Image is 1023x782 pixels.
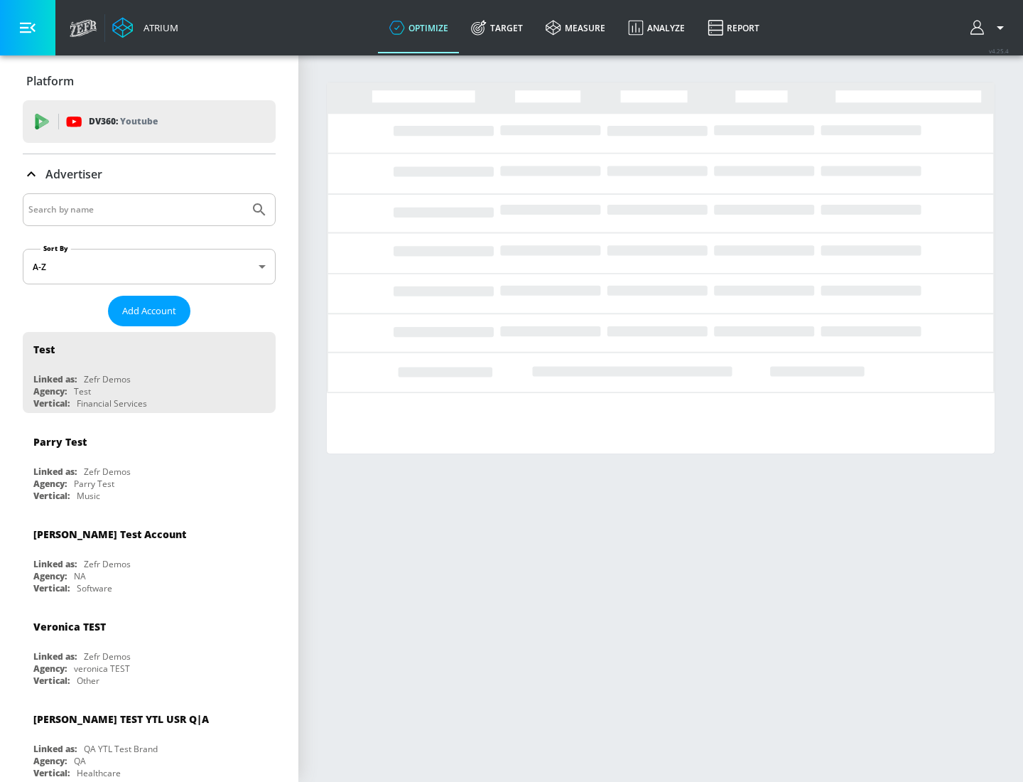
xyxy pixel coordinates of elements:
[33,466,77,478] div: Linked as:
[33,650,77,663] div: Linked as:
[33,558,77,570] div: Linked as:
[33,712,209,726] div: [PERSON_NAME] TEST YTL USR Q|A
[28,200,244,219] input: Search by name
[23,332,276,413] div: TestLinked as:Zefr DemosAgency:TestVertical:Financial Services
[74,755,86,767] div: QA
[23,609,276,690] div: Veronica TESTLinked as:Zefr DemosAgency:veronica TESTVertical:Other
[33,767,70,779] div: Vertical:
[33,385,67,397] div: Agency:
[77,767,121,779] div: Healthcare
[108,296,190,326] button: Add Account
[378,2,460,53] a: optimize
[77,397,147,409] div: Financial Services
[23,61,276,101] div: Platform
[23,249,276,284] div: A-Z
[33,478,67,490] div: Agency:
[33,373,77,385] div: Linked as:
[534,2,617,53] a: measure
[74,385,91,397] div: Test
[112,17,178,38] a: Atrium
[84,558,131,570] div: Zefr Demos
[84,650,131,663] div: Zefr Demos
[460,2,534,53] a: Target
[26,73,74,89] p: Platform
[138,21,178,34] div: Atrium
[74,663,130,675] div: veronica TEST
[33,435,87,449] div: Parry Test
[33,397,70,409] div: Vertical:
[33,582,70,594] div: Vertical:
[84,466,131,478] div: Zefr Demos
[33,343,55,356] div: Test
[77,675,99,687] div: Other
[74,570,86,582] div: NA
[23,154,276,194] div: Advertiser
[23,517,276,598] div: [PERSON_NAME] Test AccountLinked as:Zefr DemosAgency:NAVertical:Software
[84,373,131,385] div: Zefr Demos
[77,490,100,502] div: Music
[45,166,102,182] p: Advertiser
[120,114,158,129] p: Youtube
[696,2,771,53] a: Report
[122,303,176,319] span: Add Account
[74,478,114,490] div: Parry Test
[33,675,70,687] div: Vertical:
[33,743,77,755] div: Linked as:
[40,244,71,253] label: Sort By
[33,620,106,633] div: Veronica TEST
[33,527,186,541] div: [PERSON_NAME] Test Account
[77,582,112,594] div: Software
[23,424,276,505] div: Parry TestLinked as:Zefr DemosAgency:Parry TestVertical:Music
[989,47,1009,55] span: v 4.25.4
[23,100,276,143] div: DV360: Youtube
[33,490,70,502] div: Vertical:
[33,663,67,675] div: Agency:
[33,755,67,767] div: Agency:
[617,2,696,53] a: Analyze
[89,114,158,129] p: DV360:
[84,743,158,755] div: QA YTL Test Brand
[33,570,67,582] div: Agency:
